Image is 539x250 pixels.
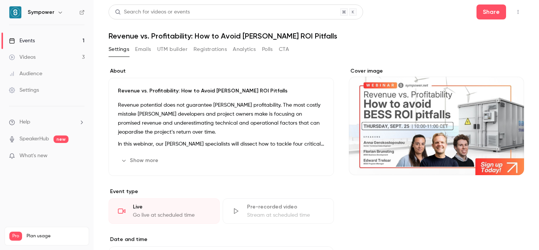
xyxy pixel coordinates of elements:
div: Audience [9,70,42,77]
div: Live [133,203,210,211]
label: Cover image [349,67,524,75]
img: Sympower [9,6,21,18]
span: Pro [9,232,22,241]
button: Analytics [233,43,256,55]
li: help-dropdown-opener [9,118,85,126]
button: Registrations [194,43,227,55]
span: new [54,135,68,143]
div: Pre-recorded video [247,203,325,211]
div: LiveGo live at scheduled time [109,198,220,224]
label: About [109,67,334,75]
a: SpeakerHub [19,135,49,143]
p: Event type [109,188,334,195]
p: Revenue potential does not guarantee [PERSON_NAME] profitability. The most costly mistake [PERSON... [118,101,325,137]
p: In this webinar, our [PERSON_NAME] specialists will dissect how to tackle four critical risks tha... [118,140,325,149]
h6: Sympower [28,9,54,16]
span: What's new [19,152,48,160]
button: Emails [135,43,151,55]
button: Show more [118,155,163,167]
p: Revenue vs. Profitability: How to Avoid [PERSON_NAME] ROI Pitfalls [118,87,325,95]
section: Cover image [349,67,524,175]
button: Settings [109,43,129,55]
h1: Revenue vs. Profitability: How to Avoid [PERSON_NAME] ROI Pitfalls [109,31,524,40]
span: Plan usage [27,233,84,239]
button: CTA [279,43,289,55]
button: UTM builder [157,43,188,55]
div: Stream at scheduled time [247,211,325,219]
div: Pre-recorded videoStream at scheduled time [223,198,334,224]
iframe: Noticeable Trigger [76,153,85,159]
div: Go live at scheduled time [133,211,210,219]
div: Search for videos or events [115,8,190,16]
div: Events [9,37,35,45]
div: Videos [9,54,36,61]
span: Help [19,118,30,126]
div: Settings [9,86,39,94]
button: Polls [262,43,273,55]
label: Date and time [109,236,334,243]
button: Share [476,4,506,19]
